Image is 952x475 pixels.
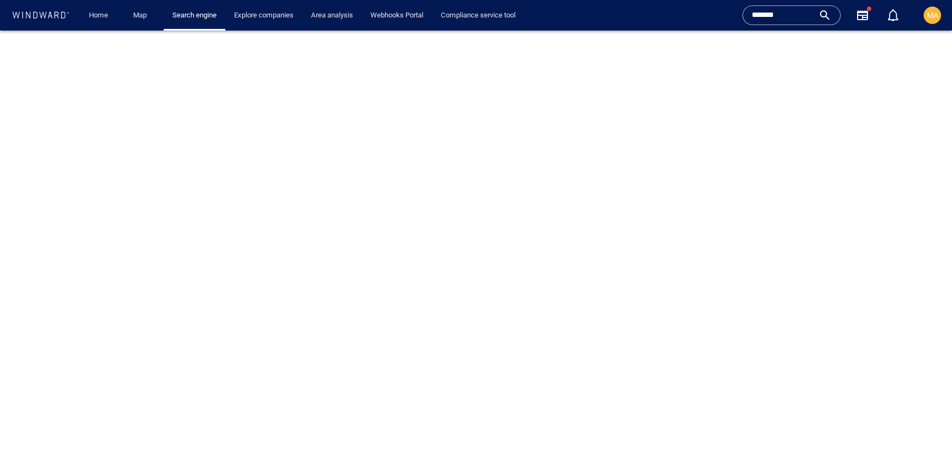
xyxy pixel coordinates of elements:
a: Area analysis [307,6,357,25]
a: Webhooks Portal [366,6,428,25]
button: MA [921,4,943,26]
span: MA [927,11,938,20]
a: Search engine [168,6,221,25]
div: Notification center [887,9,900,22]
button: Map [124,6,159,25]
a: Explore companies [230,6,298,25]
button: Home [81,6,116,25]
a: Compliance service tool [436,6,520,25]
a: Home [85,6,112,25]
a: Map [129,6,155,25]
